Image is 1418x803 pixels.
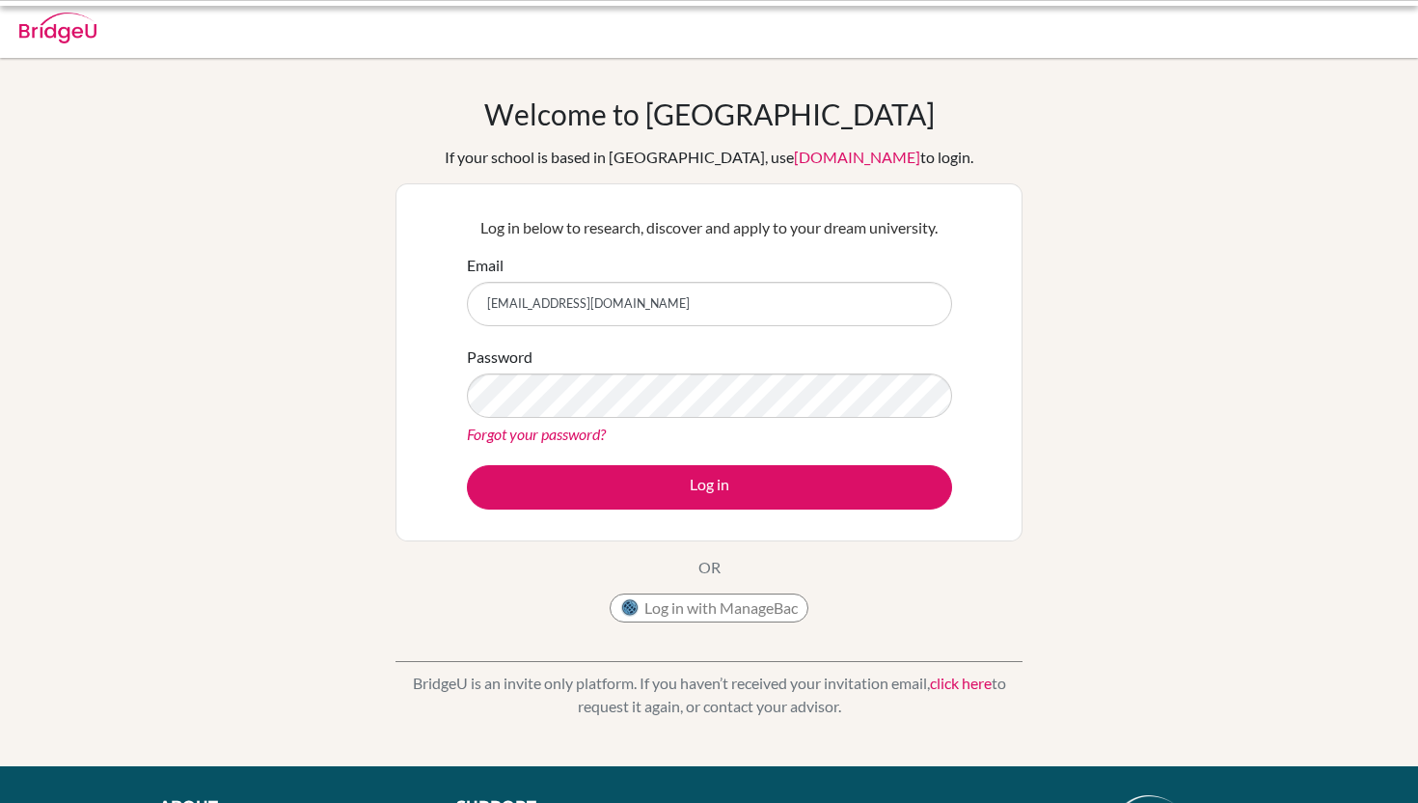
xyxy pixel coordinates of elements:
p: BridgeU is an invite only platform. If you haven’t received your invitation email, to request it ... [395,672,1023,718]
a: Forgot your password? [467,425,606,443]
label: Email [467,254,504,277]
button: Log in with ManageBac [610,594,808,623]
label: Password [467,346,532,369]
p: Log in below to research, discover and apply to your dream university. [467,216,952,239]
div: If your school is based in [GEOGRAPHIC_DATA], use to login. [445,146,973,169]
p: OR [698,556,721,579]
button: Log in [467,465,952,510]
a: [DOMAIN_NAME] [794,148,920,166]
img: Bridge-U [19,13,96,43]
a: click here [930,674,992,692]
h1: Welcome to [GEOGRAPHIC_DATA] [484,97,935,131]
